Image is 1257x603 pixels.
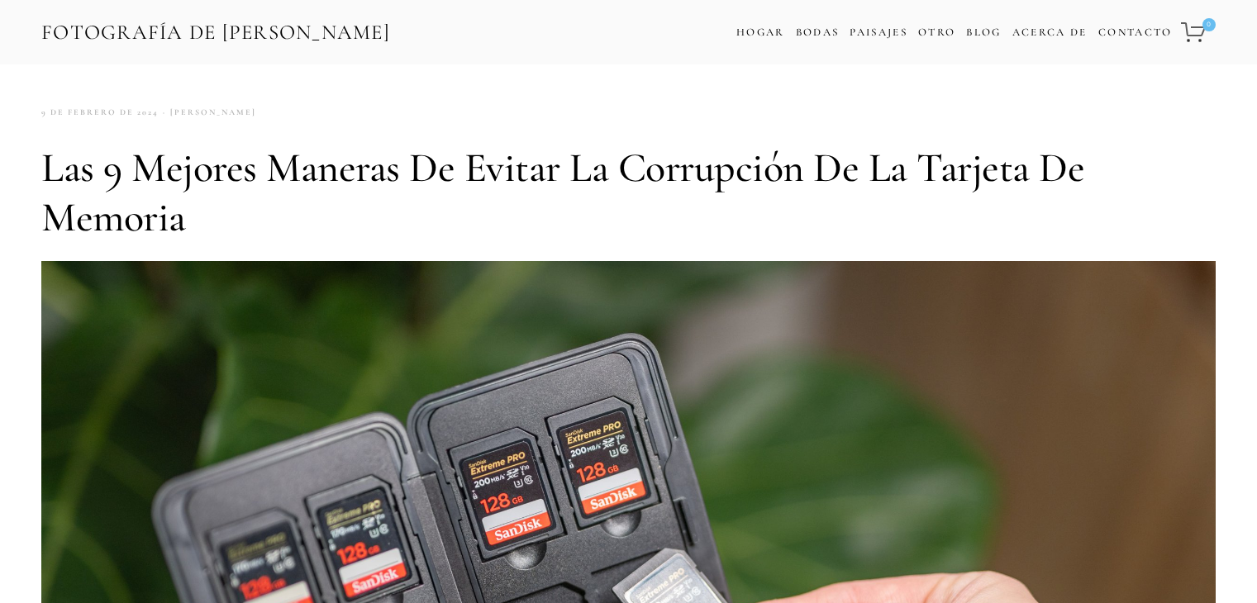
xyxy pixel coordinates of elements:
font: Hogar [736,26,785,39]
a: 0 artículos en el carrito [1178,12,1217,52]
a: Contacto [1098,20,1173,45]
font: Acerca de [1012,26,1088,39]
font: Blog [966,26,1001,39]
a: Fotografía de [PERSON_NAME] [40,14,393,51]
a: Blog [966,20,1001,45]
a: [PERSON_NAME] [159,102,256,124]
font: Las 9 mejores maneras de evitar la corrupción de la tarjeta de memoria [41,143,1084,242]
a: Hogar [736,20,785,45]
a: Bodas [796,26,840,39]
font: Contacto [1098,26,1173,39]
font: 9 de febrero de 2024 [41,107,159,117]
a: Otro [918,26,955,39]
font: Fotografía de [PERSON_NAME] [41,20,390,45]
font: 0 [1207,20,1212,29]
a: Acerca de [1012,20,1088,45]
font: [PERSON_NAME] [170,107,256,117]
a: Paisajes [850,26,907,39]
